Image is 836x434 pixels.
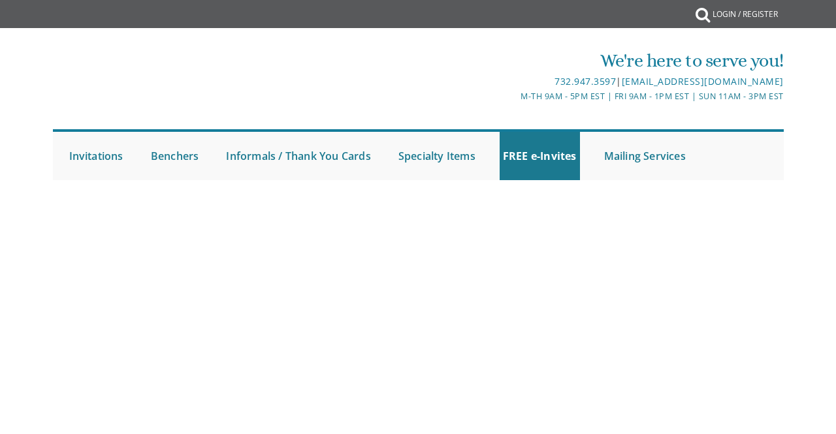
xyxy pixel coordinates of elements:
[500,132,580,180] a: FREE e-Invites
[395,132,479,180] a: Specialty Items
[148,132,202,180] a: Benchers
[223,132,374,180] a: Informals / Thank You Cards
[555,75,616,87] a: 732.947.3597
[622,75,784,87] a: [EMAIL_ADDRESS][DOMAIN_NAME]
[601,132,689,180] a: Mailing Services
[66,132,127,180] a: Invitations
[297,74,784,89] div: |
[297,48,784,74] div: We're here to serve you!
[297,89,784,103] div: M-Th 9am - 5pm EST | Fri 9am - 1pm EST | Sun 11am - 3pm EST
